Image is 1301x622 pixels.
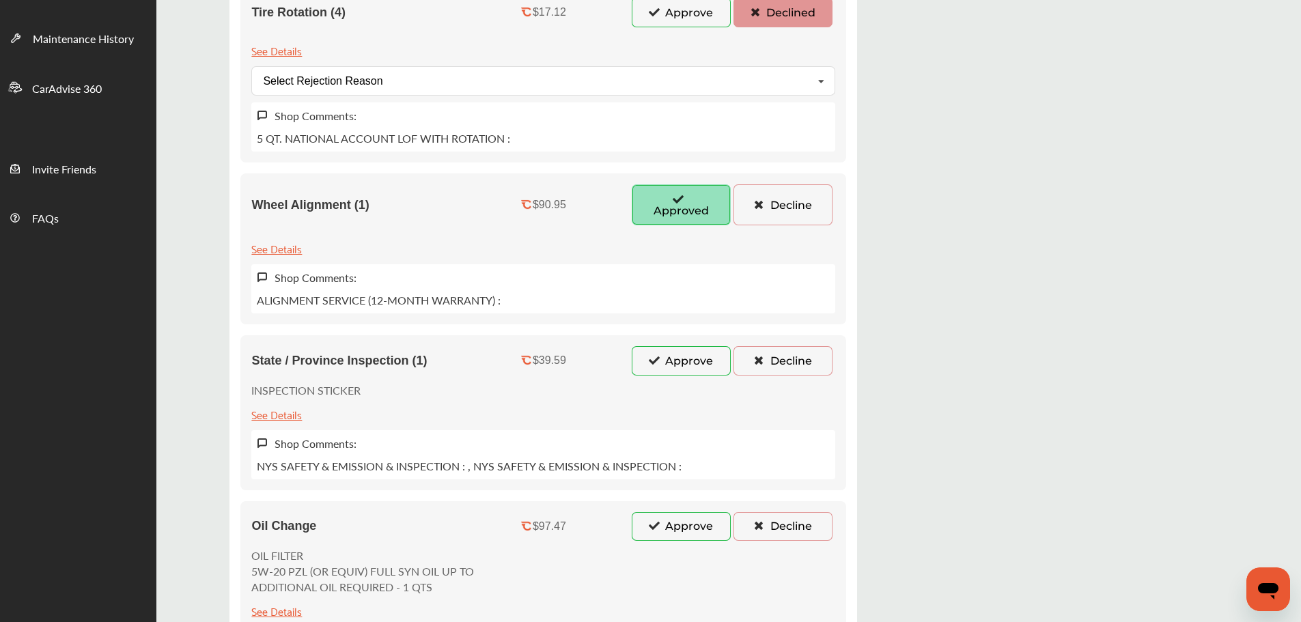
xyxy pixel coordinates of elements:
div: $17.12 [533,6,566,18]
span: CarAdvise 360 [32,81,102,98]
div: See Details [251,239,302,257]
label: Shop Comments: [275,108,356,124]
span: FAQs [32,210,59,228]
p: 5 QT. NATIONAL ACCOUNT LOF WITH ROTATION : [257,130,510,146]
span: Invite Friends [32,161,96,179]
p: NYS SAFETY & EMISSION & INSPECTION : , NYS SAFETY & EMISSION & INSPECTION : [257,458,682,474]
p: 5W-20 PZL (OR EQUIV) FULL SYN OIL UP TO [251,563,474,579]
iframe: Button to launch messaging window [1246,567,1290,611]
div: See Details [251,405,302,423]
button: Decline [733,346,833,375]
span: Oil Change [251,519,316,533]
button: Decline [733,184,833,225]
a: Maintenance History [1,13,156,62]
div: $39.59 [533,354,566,367]
div: See Details [251,602,302,620]
p: ALIGNMENT SERVICE (12-MONTH WARRANTY) : [257,292,501,308]
button: Approved [632,184,731,225]
div: $90.95 [533,199,566,211]
p: INSPECTION STICKER [251,382,361,398]
img: svg+xml;base64,PHN2ZyB3aWR0aD0iMTYiIGhlaWdodD0iMTciIHZpZXdCb3g9IjAgMCAxNiAxNyIgZmlsbD0ibm9uZSIgeG... [257,110,268,122]
span: Maintenance History [33,31,134,48]
span: Tire Rotation (4) [251,5,346,20]
label: Shop Comments: [275,270,356,285]
div: Select Rejection Reason [263,76,382,87]
p: OIL FILTER [251,548,474,563]
span: State / Province Inspection (1) [251,354,427,368]
span: Wheel Alignment (1) [251,198,369,212]
button: Approve [632,346,731,375]
img: svg+xml;base64,PHN2ZyB3aWR0aD0iMTYiIGhlaWdodD0iMTciIHZpZXdCb3g9IjAgMCAxNiAxNyIgZmlsbD0ibm9uZSIgeG... [257,272,268,283]
div: $97.47 [533,520,566,533]
img: svg+xml;base64,PHN2ZyB3aWR0aD0iMTYiIGhlaWdodD0iMTciIHZpZXdCb3g9IjAgMCAxNiAxNyIgZmlsbD0ibm9uZSIgeG... [257,438,268,449]
label: Shop Comments: [275,436,356,451]
p: ADDITIONAL OIL REQUIRED - 1 QTS [251,579,474,595]
button: Decline [733,512,833,541]
div: See Details [251,41,302,59]
button: Approve [632,512,731,541]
